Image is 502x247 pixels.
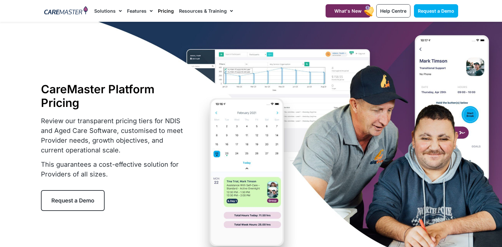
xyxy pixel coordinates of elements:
[380,8,406,14] span: Help Centre
[41,190,105,211] a: Request a Demo
[418,8,454,14] span: Request a Demo
[376,4,410,18] a: Help Centre
[414,4,458,18] a: Request a Demo
[41,116,187,155] p: Review our transparent pricing tiers for NDIS and Aged Care Software, customised to meet Provider...
[334,8,362,14] span: What's New
[44,6,88,16] img: CareMaster Logo
[41,160,187,179] p: This guarantees a cost-effective solution for Providers of all sizes.
[326,4,370,18] a: What's New
[51,197,94,204] span: Request a Demo
[41,82,187,110] h1: CareMaster Platform Pricing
